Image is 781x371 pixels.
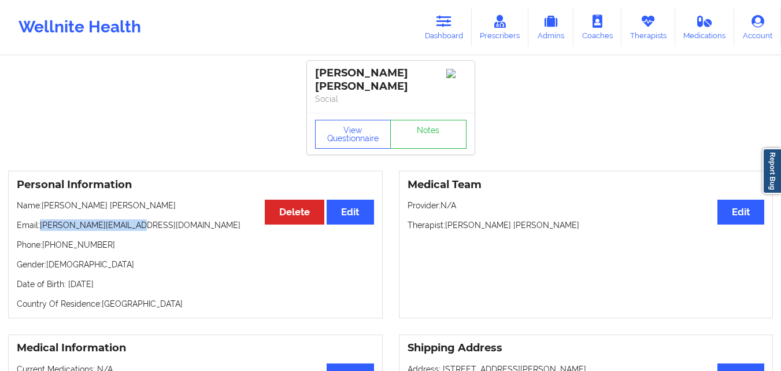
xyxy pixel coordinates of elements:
a: Prescribers [472,8,529,46]
img: Image%2Fplaceholer-image.png [446,69,467,78]
a: Admins [528,8,573,46]
a: Account [734,8,781,46]
p: Date of Birth: [DATE] [17,278,374,290]
a: Dashboard [416,8,472,46]
button: Delete [265,200,324,225]
p: Phone: [PHONE_NUMBER] [17,239,374,251]
h3: Medical Information [17,341,374,355]
p: Email: [PERSON_NAME][EMAIL_ADDRESS][DOMAIN_NAME] [17,219,374,231]
button: Edit [717,200,764,225]
h3: Medical Team [408,178,765,192]
p: Country Of Residence: [GEOGRAPHIC_DATA] [17,298,374,310]
h3: Personal Information [17,178,374,192]
p: Social [315,93,467,105]
p: Gender: [DEMOGRAPHIC_DATA] [17,259,374,270]
p: Therapist: [PERSON_NAME] [PERSON_NAME] [408,219,765,231]
a: Report Bug [763,148,781,194]
a: Coaches [573,8,621,46]
a: Notes [390,120,467,149]
button: View Questionnaire [315,120,391,149]
p: Provider: N/A [408,200,765,211]
button: Edit [327,200,373,225]
a: Therapists [621,8,675,46]
div: [PERSON_NAME] [PERSON_NAME] [315,67,467,93]
a: Medications [675,8,735,46]
p: Name: [PERSON_NAME] [PERSON_NAME] [17,200,374,211]
h3: Shipping Address [408,341,765,355]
